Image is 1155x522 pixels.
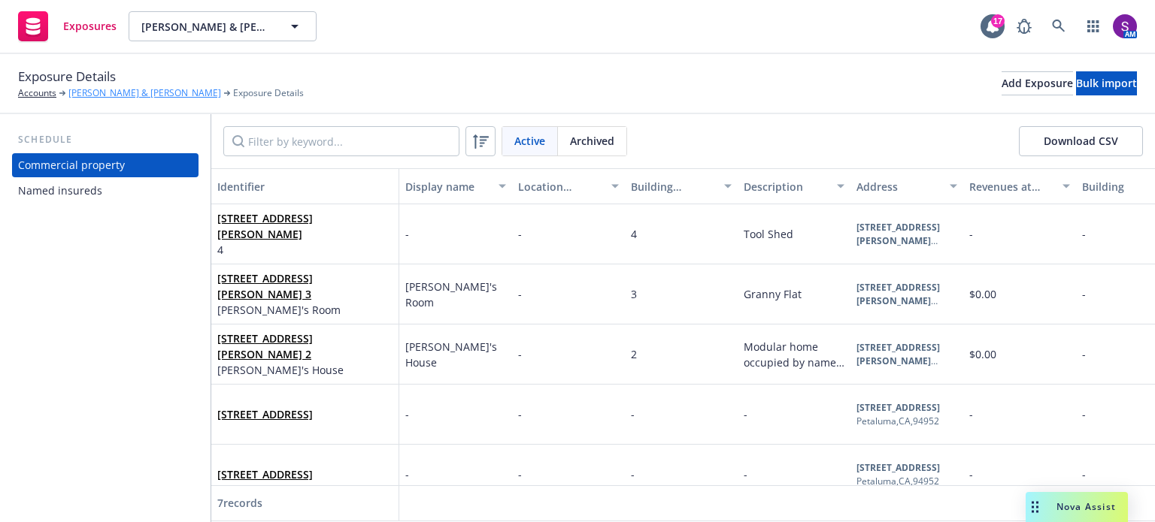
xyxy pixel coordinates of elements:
span: - [1082,347,1086,361]
span: [PERSON_NAME]'s Room [217,302,393,318]
button: Bulk import [1076,71,1137,95]
b: [STREET_ADDRESS][PERSON_NAME] [856,281,940,307]
div: Petaluma , CA , 94952 [856,415,940,428]
span: 4 [631,227,637,241]
button: Add Exposure [1002,71,1073,95]
a: Search [1044,11,1074,41]
b: [STREET_ADDRESS][PERSON_NAME] [856,341,940,367]
span: Active [514,133,545,149]
span: - [631,467,635,481]
span: [STREET_ADDRESS] [217,406,313,422]
a: [STREET_ADDRESS][PERSON_NAME] 2 [217,331,313,361]
span: Exposure Details [18,67,116,86]
a: Exposures [12,5,123,47]
span: 7 records [217,496,262,510]
span: [PERSON_NAME]'s Room [405,279,506,310]
div: Add Exposure [1002,72,1073,95]
span: Exposures [63,20,117,32]
a: [STREET_ADDRESS][PERSON_NAME] 3 [217,271,313,301]
a: Report a Bug [1009,11,1039,41]
span: - [518,407,522,421]
span: Modular home occupied by named insured. [744,339,846,385]
span: $0.00 [969,287,996,301]
div: Identifier [217,179,393,195]
button: Building number [625,168,738,204]
div: Revenues at location [969,179,1053,195]
a: [PERSON_NAME] & [PERSON_NAME] [68,86,221,100]
div: Description [744,179,828,195]
div: Schedule [12,132,199,147]
button: [PERSON_NAME] & [PERSON_NAME] [129,11,317,41]
div: Bulk import [1076,72,1137,95]
div: Petaluma , CA , 94952 [856,475,940,488]
span: - [1082,467,1086,481]
span: - [405,406,409,422]
button: Address [850,168,963,204]
span: Exposure Details [233,86,304,100]
span: - [969,407,973,421]
a: Named insureds [12,179,199,203]
b: [STREET_ADDRESS][PERSON_NAME] [856,221,940,247]
span: [STREET_ADDRESS] [217,466,313,482]
div: Drag to move [1026,492,1044,522]
span: - [518,347,522,361]
span: [PERSON_NAME]'s House [217,362,393,378]
span: [STREET_ADDRESS][PERSON_NAME] 3 [217,270,393,302]
span: 4 [217,242,393,258]
span: - [405,466,409,482]
button: Identifier [211,168,399,204]
img: photo [1113,14,1137,38]
div: Address [856,179,941,195]
span: Archived [570,133,614,149]
span: [STREET_ADDRESS][PERSON_NAME] [217,210,393,242]
span: - [744,467,747,481]
span: - [518,467,522,481]
b: [STREET_ADDRESS] [856,401,940,414]
span: 3 [631,287,637,301]
div: Location number [518,179,602,195]
span: $0.00 [969,347,996,361]
span: [PERSON_NAME] & [PERSON_NAME] [141,19,271,35]
a: Commercial property [12,153,199,177]
a: [STREET_ADDRESS] [217,467,313,481]
span: - [405,226,409,242]
button: Description [738,168,850,204]
span: Granny Flat [744,287,802,301]
span: - [518,227,522,241]
span: - [1082,227,1086,241]
button: Display name [399,168,512,204]
a: Accounts [18,86,56,100]
button: Revenues at location [963,168,1076,204]
div: Building number [631,179,715,195]
a: Switch app [1078,11,1108,41]
span: - [1082,287,1086,301]
span: [PERSON_NAME]'s House [405,339,506,370]
button: Download CSV [1019,126,1143,156]
div: Commercial property [18,153,125,177]
b: [STREET_ADDRESS] [856,461,940,474]
span: - [969,467,973,481]
span: [STREET_ADDRESS][PERSON_NAME] 2 [217,330,393,362]
input: Filter by keyword... [223,126,459,156]
span: - [744,407,747,421]
span: - [969,227,973,241]
div: Named insureds [18,179,102,203]
a: [STREET_ADDRESS][PERSON_NAME] [217,211,313,241]
button: Location number [512,168,625,204]
span: Nova Assist [1056,500,1116,513]
div: 17 [991,14,1005,28]
span: Tool Shed [744,227,793,241]
span: - [631,407,635,421]
button: Nova Assist [1026,492,1128,522]
a: [STREET_ADDRESS] [217,407,313,421]
span: - [1082,407,1086,421]
span: - [518,287,522,301]
div: Display name [405,179,490,195]
span: 2 [631,347,637,361]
